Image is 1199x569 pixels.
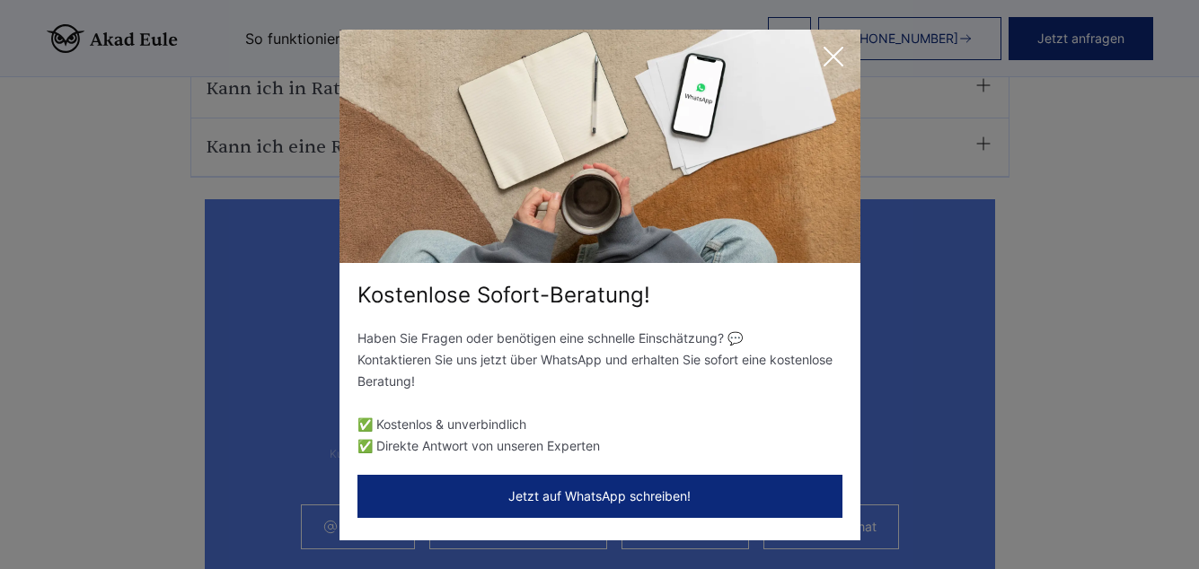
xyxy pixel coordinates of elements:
button: Jetzt auf WhatsApp schreiben! [357,475,842,518]
li: ✅ Kostenlos & unverbindlich [357,414,842,435]
div: Kostenlose Sofort-Beratung! [339,281,860,310]
p: Haben Sie Fragen oder benötigen eine schnelle Einschätzung? 💬 Kontaktieren Sie uns jetzt über Wha... [357,328,842,392]
li: ✅ Direkte Antwort von unseren Experten [357,435,842,457]
img: exit [339,30,860,263]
